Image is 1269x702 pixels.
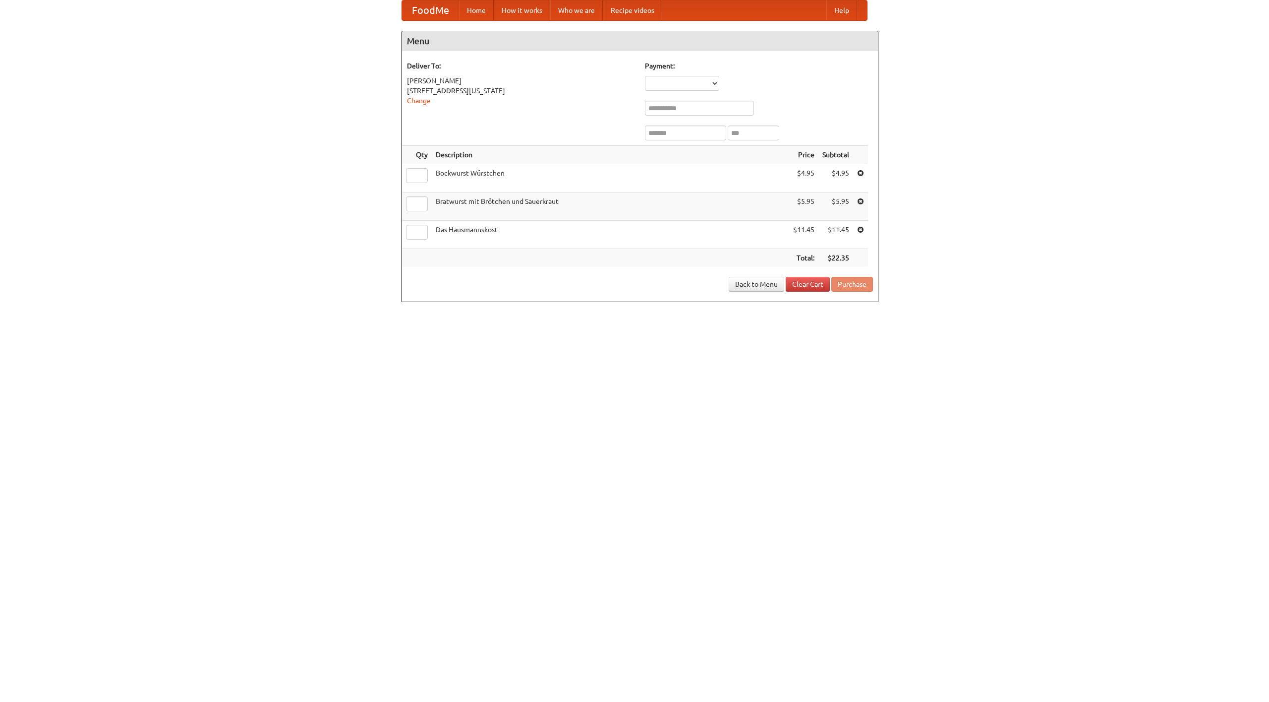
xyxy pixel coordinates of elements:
[818,146,853,164] th: Subtotal
[432,221,789,249] td: Das Hausmannskost
[402,31,878,51] h4: Menu
[729,277,784,292] a: Back to Menu
[826,0,857,20] a: Help
[789,164,818,192] td: $4.95
[407,97,431,105] a: Change
[494,0,550,20] a: How it works
[459,0,494,20] a: Home
[407,76,635,86] div: [PERSON_NAME]
[789,249,818,267] th: Total:
[645,61,873,71] h5: Payment:
[831,277,873,292] button: Purchase
[407,61,635,71] h5: Deliver To:
[432,146,789,164] th: Description
[550,0,603,20] a: Who we are
[789,192,818,221] td: $5.95
[432,192,789,221] td: Bratwurst mit Brötchen und Sauerkraut
[603,0,662,20] a: Recipe videos
[789,221,818,249] td: $11.45
[818,164,853,192] td: $4.95
[402,146,432,164] th: Qty
[432,164,789,192] td: Bockwurst Würstchen
[407,86,635,96] div: [STREET_ADDRESS][US_STATE]
[818,192,853,221] td: $5.95
[402,0,459,20] a: FoodMe
[786,277,830,292] a: Clear Cart
[789,146,818,164] th: Price
[818,221,853,249] td: $11.45
[818,249,853,267] th: $22.35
